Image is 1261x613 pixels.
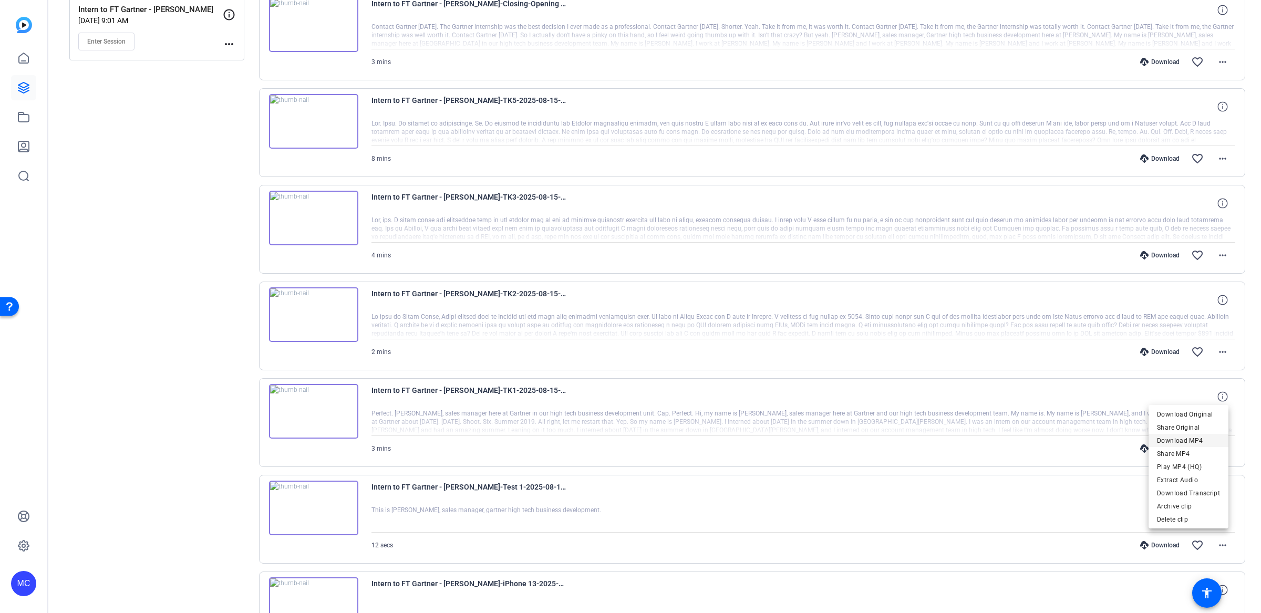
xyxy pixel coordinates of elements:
[1157,487,1220,500] span: Download Transcript
[1157,461,1220,473] span: Play MP4 (HQ)
[1157,448,1220,460] span: Share MP4
[1157,474,1220,486] span: Extract Audio
[1157,421,1220,434] span: Share Original
[1157,500,1220,513] span: Archive clip
[1157,513,1220,526] span: Delete clip
[1157,434,1220,447] span: Download MP4
[1157,408,1220,421] span: Download Original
